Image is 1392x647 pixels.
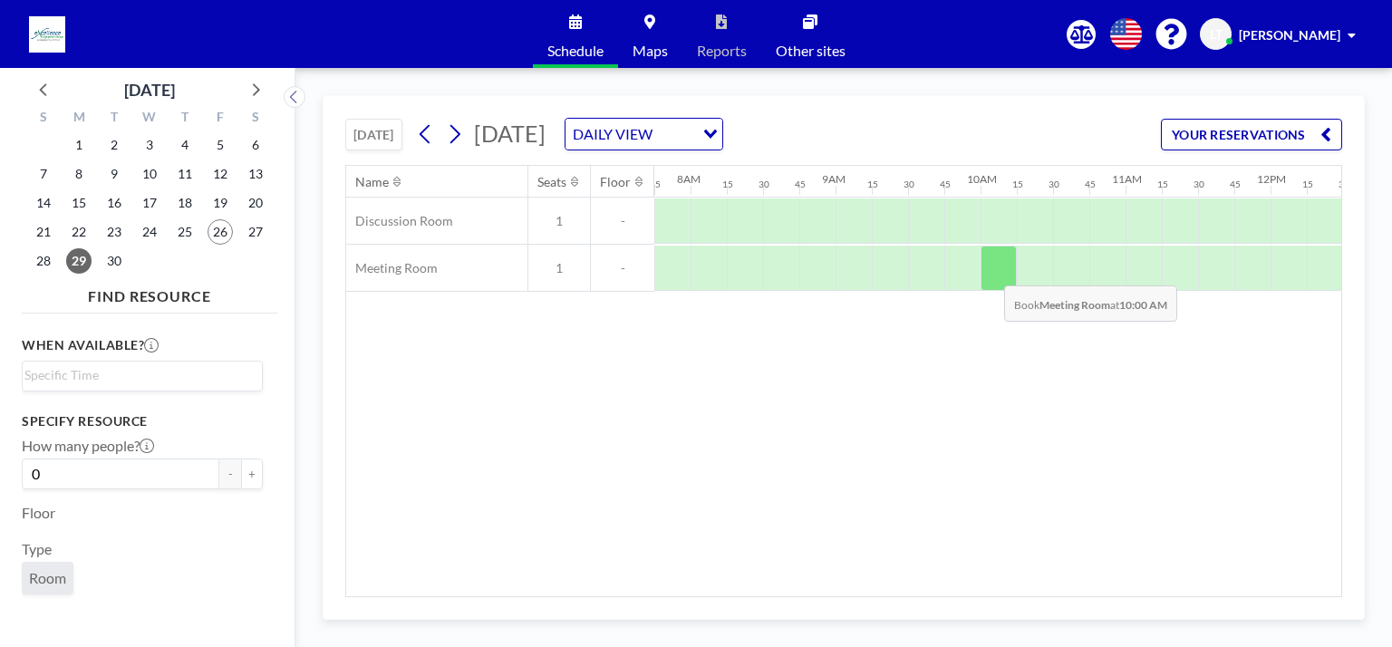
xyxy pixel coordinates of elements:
[137,190,162,216] span: Wednesday, September 17, 2025
[591,260,654,276] span: -
[66,161,92,187] span: Monday, September 8, 2025
[591,213,654,229] span: -
[31,219,56,245] span: Sunday, September 21, 2025
[237,107,273,130] div: S
[31,190,56,216] span: Sunday, September 14, 2025
[219,459,241,489] button: -
[759,179,769,190] div: 30
[658,122,692,146] input: Search for option
[528,260,590,276] span: 1
[1004,285,1177,322] span: Book at
[22,504,55,522] label: Floor
[29,16,65,53] img: organization-logo
[1157,179,1168,190] div: 15
[722,179,733,190] div: 15
[1257,172,1286,186] div: 12PM
[243,219,268,245] span: Saturday, September 27, 2025
[650,179,661,190] div: 45
[22,609,59,627] label: Name
[24,365,252,385] input: Search for option
[1239,27,1340,43] span: [PERSON_NAME]
[22,280,277,305] h4: FIND RESOURCE
[1012,179,1023,190] div: 15
[346,213,453,229] span: Discussion Room
[940,179,951,190] div: 45
[355,174,389,190] div: Name
[1194,179,1204,190] div: 30
[243,132,268,158] span: Saturday, September 6, 2025
[29,569,66,587] span: Room
[208,132,233,158] span: Friday, September 5, 2025
[565,119,722,150] div: Search for option
[243,190,268,216] span: Saturday, September 20, 2025
[346,260,438,276] span: Meeting Room
[528,213,590,229] span: 1
[172,190,198,216] span: Thursday, September 18, 2025
[1161,119,1342,150] button: YOUR RESERVATIONS
[26,107,62,130] div: S
[23,362,262,389] div: Search for option
[243,161,268,187] span: Saturday, September 13, 2025
[1302,179,1313,190] div: 15
[172,219,198,245] span: Thursday, September 25, 2025
[101,219,127,245] span: Tuesday, September 23, 2025
[697,43,747,58] span: Reports
[66,132,92,158] span: Monday, September 1, 2025
[208,219,233,245] span: Friday, September 26, 2025
[345,119,402,150] button: [DATE]
[172,132,198,158] span: Thursday, September 4, 2025
[66,248,92,274] span: Monday, September 29, 2025
[208,190,233,216] span: Friday, September 19, 2025
[776,43,846,58] span: Other sites
[1085,179,1096,190] div: 45
[167,107,202,130] div: T
[31,248,56,274] span: Sunday, September 28, 2025
[1339,179,1349,190] div: 30
[1049,179,1059,190] div: 30
[137,132,162,158] span: Wednesday, September 3, 2025
[677,172,701,186] div: 8AM
[202,107,237,130] div: F
[101,190,127,216] span: Tuesday, September 16, 2025
[1230,179,1241,190] div: 45
[124,77,175,102] div: [DATE]
[822,172,846,186] div: 9AM
[132,107,168,130] div: W
[66,219,92,245] span: Monday, September 22, 2025
[1112,172,1142,186] div: 11AM
[474,120,546,147] span: [DATE]
[867,179,878,190] div: 15
[137,161,162,187] span: Wednesday, September 10, 2025
[600,174,631,190] div: Floor
[97,107,132,130] div: T
[795,179,806,190] div: 45
[101,161,127,187] span: Tuesday, September 9, 2025
[537,174,566,190] div: Seats
[137,219,162,245] span: Wednesday, September 24, 2025
[22,437,154,455] label: How many people?
[904,179,914,190] div: 30
[241,459,263,489] button: +
[172,161,198,187] span: Thursday, September 11, 2025
[547,43,604,58] span: Schedule
[1210,26,1223,43] span: LT
[66,190,92,216] span: Monday, September 15, 2025
[633,43,668,58] span: Maps
[569,122,656,146] span: DAILY VIEW
[22,540,52,558] label: Type
[31,161,56,187] span: Sunday, September 7, 2025
[1119,298,1167,312] b: 10:00 AM
[101,248,127,274] span: Tuesday, September 30, 2025
[1039,298,1110,312] b: Meeting Room
[208,161,233,187] span: Friday, September 12, 2025
[62,107,97,130] div: M
[967,172,997,186] div: 10AM
[22,413,263,430] h3: Specify resource
[101,132,127,158] span: Tuesday, September 2, 2025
